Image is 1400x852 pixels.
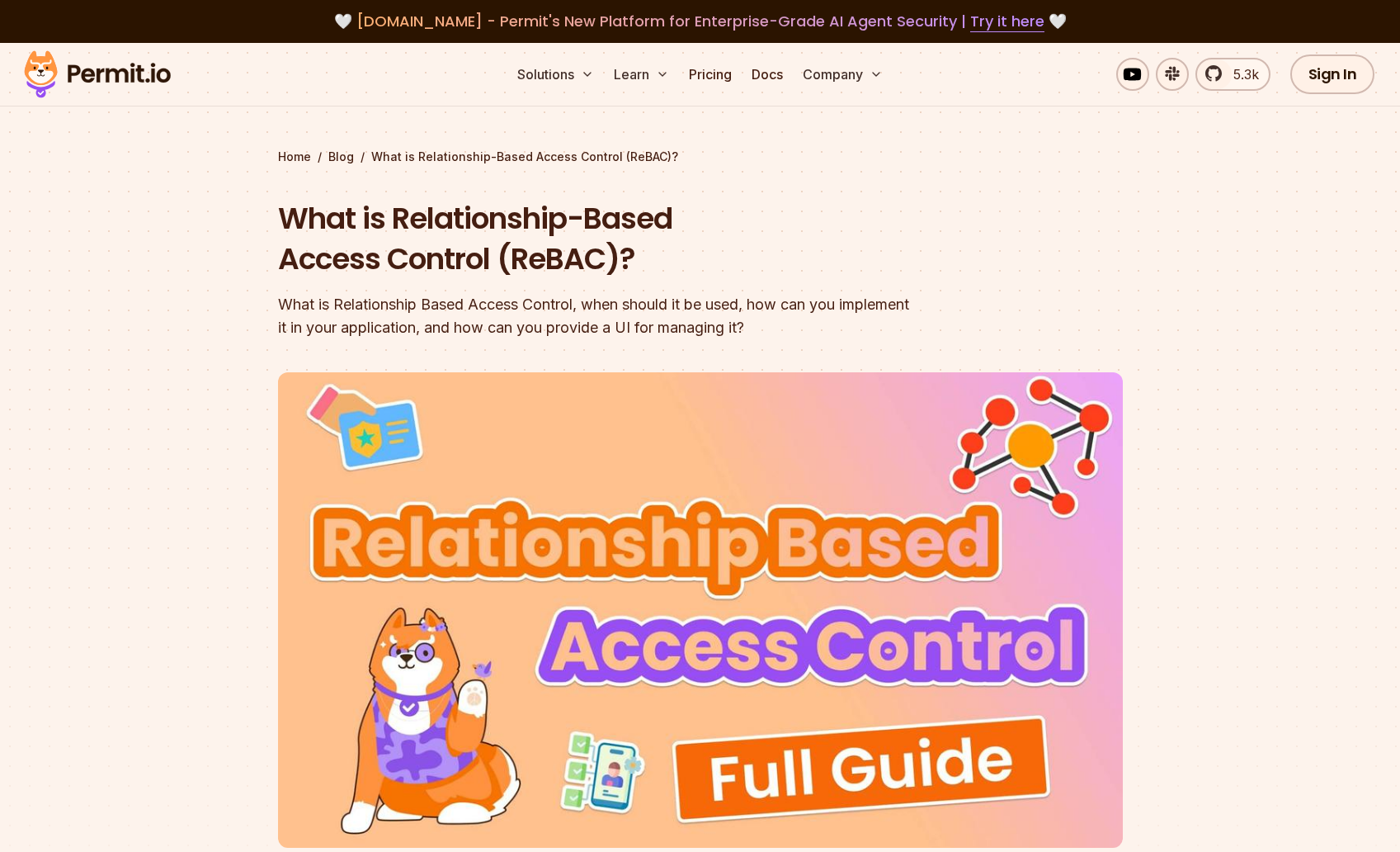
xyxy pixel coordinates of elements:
a: Pricing [682,58,738,91]
a: 5.3k [1195,58,1270,91]
a: Try it here [970,11,1044,32]
button: Solutions [511,58,601,91]
button: Company [796,58,889,91]
div: / / [278,149,1123,165]
span: 5.3k [1223,64,1259,84]
a: Blog [328,149,354,165]
span: [DOMAIN_NAME] - Permit's New Platform for Enterprise-Grade AI Agent Security | [356,11,1044,31]
h1: What is Relationship-Based Access Control (ReBAC)? [278,198,912,280]
button: Learn [607,58,676,91]
a: Docs [745,58,790,91]
a: Home [278,149,311,165]
img: Permit logo [16,46,178,102]
img: What is Relationship-Based Access Control (ReBAC)? [278,372,1123,848]
a: Sign In [1290,54,1375,94]
div: What is Relationship Based Access Control, when should it be used, how can you implement it in yo... [278,293,912,339]
div: 🤍 🤍 [40,10,1360,33]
